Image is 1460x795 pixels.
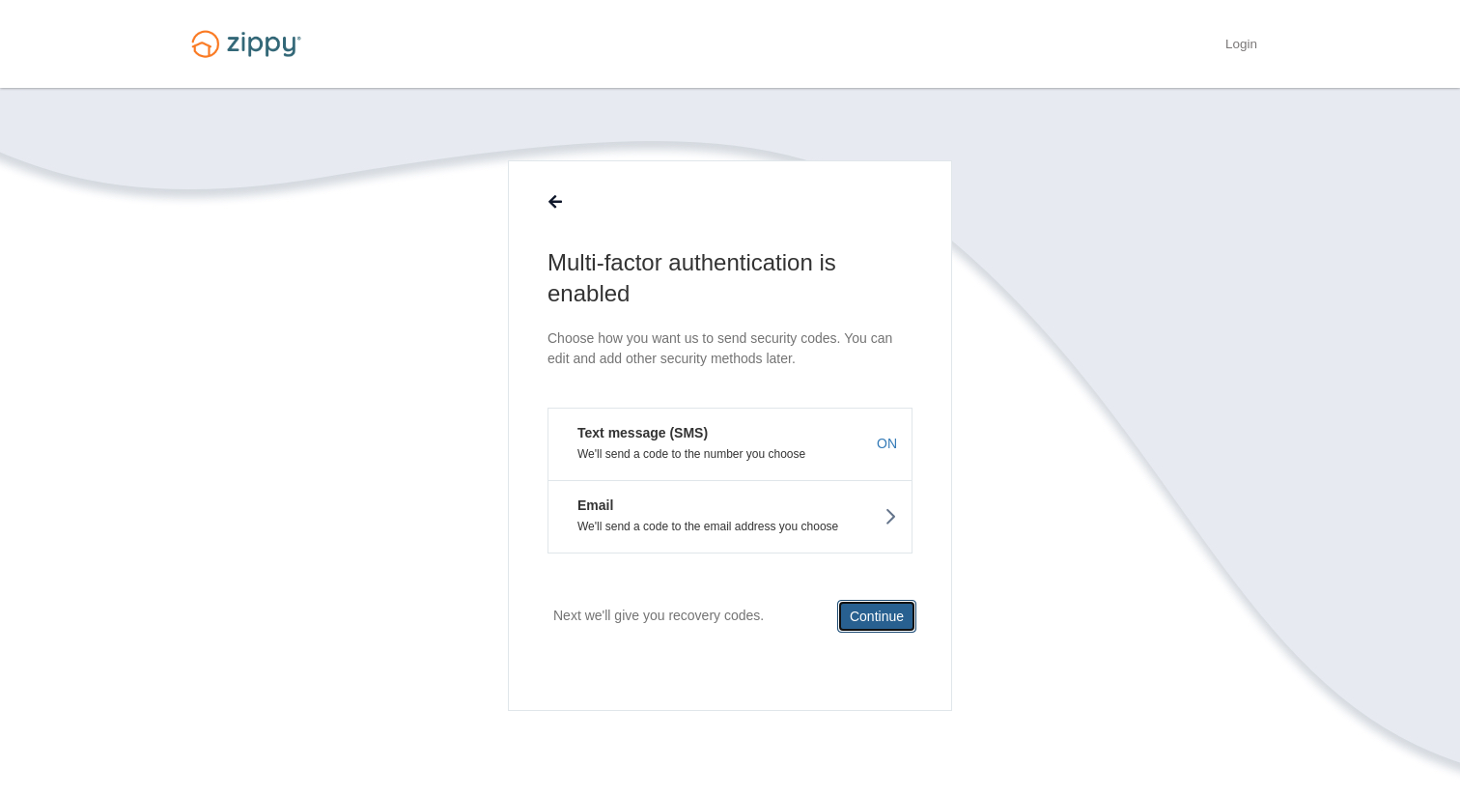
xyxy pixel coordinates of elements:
button: Continue [837,600,916,633]
button: Text message (SMS)We'll send a code to the number you chooseON [547,408,912,480]
h1: Multi-factor authentication is enabled [547,247,912,309]
button: EmailWe'll send a code to the email address you choose [547,480,912,554]
a: Login [1225,37,1257,56]
p: We'll send a code to the email address you choose [563,520,897,533]
p: Next we'll give you recovery codes. [553,600,764,632]
em: Email [563,496,613,515]
span: ON [877,434,897,453]
em: Text message (SMS) [563,423,708,442]
img: Logo [180,21,313,67]
p: Choose how you want us to send security codes. You can edit and add other security methods later. [547,328,912,369]
p: We'll send a code to the number you choose [563,447,897,461]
